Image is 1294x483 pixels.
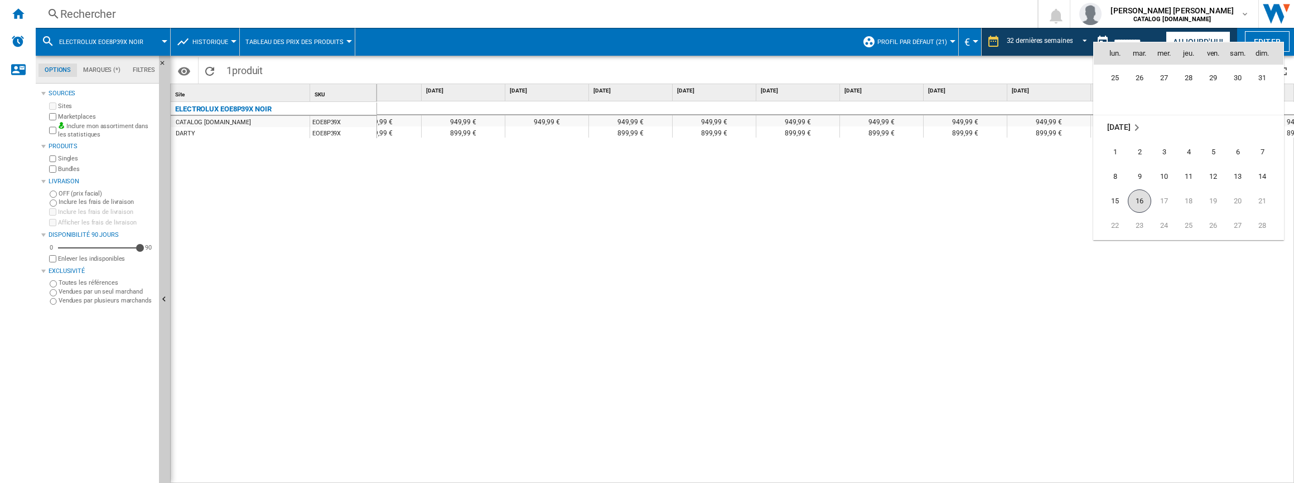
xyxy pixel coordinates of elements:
[1094,213,1283,238] tr: Week 4
[1094,115,1283,140] td: September 2025
[1104,190,1126,212] span: 15
[1202,141,1224,163] span: 5
[1176,189,1201,213] td: Thursday September 18 2025
[1250,66,1283,90] td: Sunday August 31 2025
[1176,213,1201,238] td: Thursday September 25 2025
[1176,164,1201,189] td: Thursday September 11 2025
[1094,66,1127,90] td: Monday August 25 2025
[1201,140,1225,164] td: Friday September 5 2025
[1225,189,1250,213] td: Saturday September 20 2025
[1153,141,1175,163] span: 3
[1177,165,1200,188] span: 11
[1177,67,1200,89] span: 28
[1094,140,1283,164] tr: Week 1
[1104,165,1126,188] span: 8
[1201,164,1225,189] td: Friday September 12 2025
[1127,66,1152,90] td: Tuesday August 26 2025
[1128,141,1151,163] span: 2
[1250,164,1283,189] td: Sunday September 14 2025
[1225,140,1250,164] td: Saturday September 6 2025
[1201,42,1225,65] th: ven.
[1225,213,1250,238] td: Saturday September 27 2025
[1094,115,1283,140] tr: Week undefined
[1251,141,1273,163] span: 7
[1094,189,1127,213] td: Monday September 15 2025
[1152,213,1176,238] td: Wednesday September 24 2025
[1176,42,1201,65] th: jeu.
[1094,189,1283,213] tr: Week 3
[1250,189,1283,213] td: Sunday September 21 2025
[1094,42,1283,239] md-calendar: Calendar
[1153,67,1175,89] span: 27
[1225,164,1250,189] td: Saturday September 13 2025
[1127,189,1152,213] td: Tuesday September 16 2025
[1201,189,1225,213] td: Friday September 19 2025
[1201,213,1225,238] td: Friday September 26 2025
[1251,165,1273,188] span: 14
[1177,141,1200,163] span: 4
[1104,141,1126,163] span: 1
[1094,42,1127,65] th: lun.
[1094,66,1283,90] tr: Week 5
[1094,90,1283,115] tr: Week undefined
[1128,189,1151,213] span: 16
[1127,42,1152,65] th: mar.
[1227,67,1249,89] span: 30
[1107,123,1130,132] span: [DATE]
[1225,42,1250,65] th: sam.
[1094,213,1127,238] td: Monday September 22 2025
[1152,140,1176,164] td: Wednesday September 3 2025
[1250,42,1283,65] th: dim.
[1250,213,1283,238] td: Sunday September 28 2025
[1094,140,1127,164] td: Monday September 1 2025
[1201,66,1225,90] td: Friday August 29 2025
[1176,66,1201,90] td: Thursday August 28 2025
[1225,66,1250,90] td: Saturday August 30 2025
[1094,164,1283,189] tr: Week 2
[1227,165,1249,188] span: 13
[1153,165,1175,188] span: 10
[1128,165,1151,188] span: 9
[1152,189,1176,213] td: Wednesday September 17 2025
[1251,67,1273,89] span: 31
[1152,164,1176,189] td: Wednesday September 10 2025
[1202,165,1224,188] span: 12
[1094,164,1127,189] td: Monday September 8 2025
[1127,140,1152,164] td: Tuesday September 2 2025
[1152,42,1176,65] th: mer.
[1127,164,1152,189] td: Tuesday September 9 2025
[1250,140,1283,164] td: Sunday September 7 2025
[1202,67,1224,89] span: 29
[1227,141,1249,163] span: 6
[1176,140,1201,164] td: Thursday September 4 2025
[1104,67,1126,89] span: 25
[1152,66,1176,90] td: Wednesday August 27 2025
[1127,213,1152,238] td: Tuesday September 23 2025
[1128,67,1151,89] span: 26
